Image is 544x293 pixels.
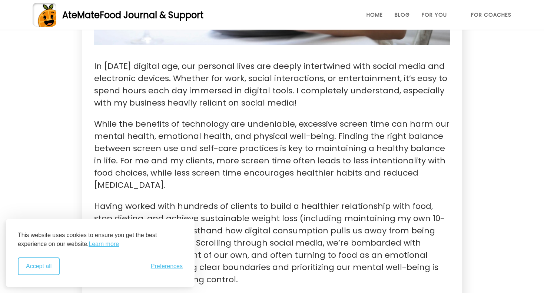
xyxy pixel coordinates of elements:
a: Blog [395,12,410,18]
p: In [DATE] digital age, our personal lives are deeply intertwined with social media and electronic... [94,60,450,109]
span: Food Journal & Support [100,9,203,21]
a: Home [366,12,383,18]
a: AteMateFood Journal & Support [33,3,511,27]
button: Accept all cookies [18,257,60,275]
button: Toggle preferences [151,263,183,270]
a: Learn more [89,240,119,249]
p: While the benefits of technology are undeniable, excessive screen time can harm our mental health... [94,118,450,191]
p: Having worked with hundreds of clients to build a healthier relationship with food, stop dieting,... [94,200,450,286]
a: For Coaches [471,12,511,18]
a: For You [422,12,447,18]
span: Preferences [151,263,183,270]
div: AteMate [56,9,203,21]
p: This website uses cookies to ensure you get the best experience on our website. [18,231,183,249]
